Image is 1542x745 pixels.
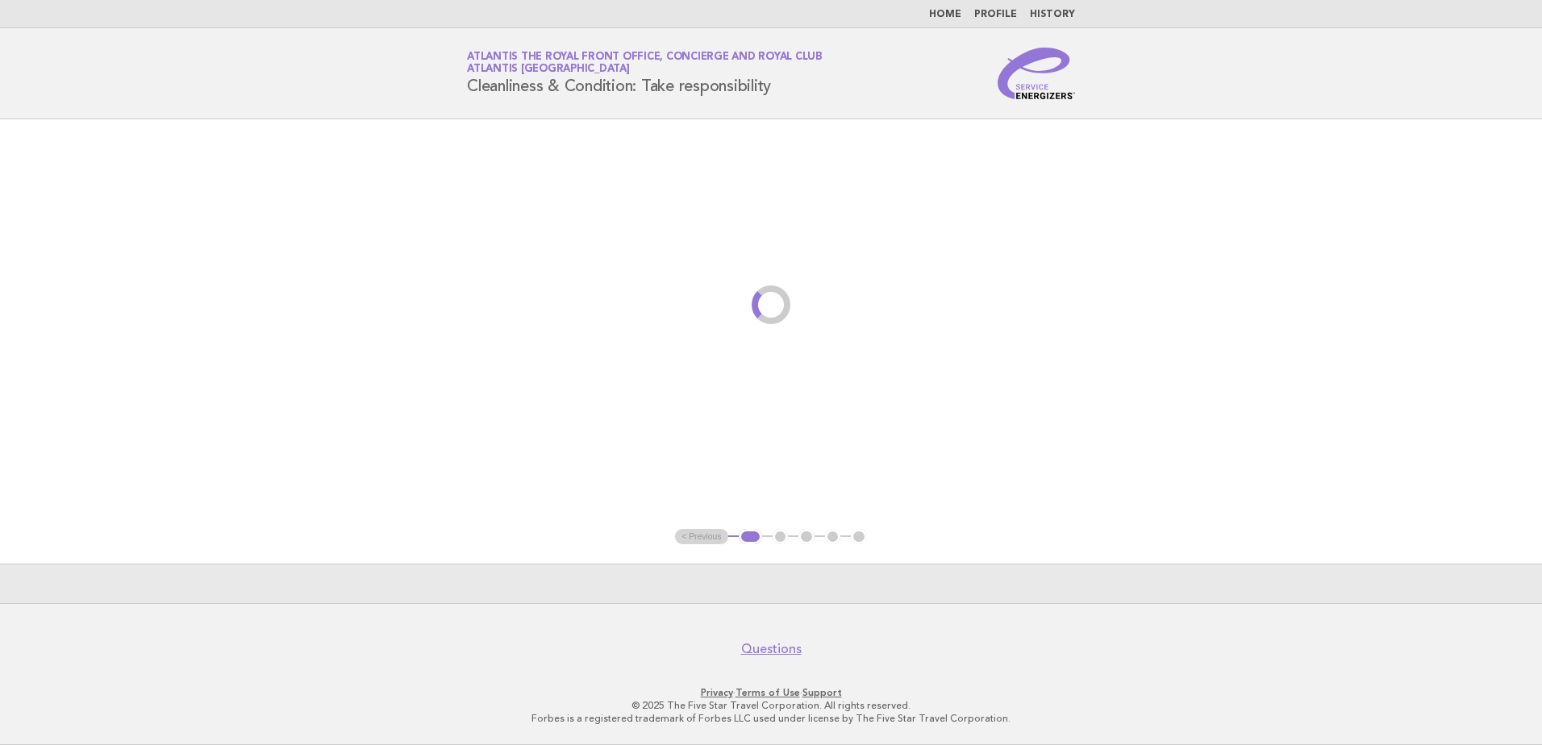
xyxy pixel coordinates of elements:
[467,52,823,94] h1: Cleanliness & Condition: Take responsibility
[929,10,961,19] a: Home
[736,687,800,698] a: Terms of Use
[741,641,802,657] a: Questions
[802,687,842,698] a: Support
[998,48,1075,99] img: Service Energizers
[467,52,823,74] a: Atlantis The Royal Front Office, Concierge and Royal ClubAtlantis [GEOGRAPHIC_DATA]
[277,712,1265,725] p: Forbes is a registered trademark of Forbes LLC used under license by The Five Star Travel Corpora...
[277,699,1265,712] p: © 2025 The Five Star Travel Corporation. All rights reserved.
[701,687,733,698] a: Privacy
[467,65,630,75] span: Atlantis [GEOGRAPHIC_DATA]
[974,10,1017,19] a: Profile
[1030,10,1075,19] a: History
[277,686,1265,699] p: · ·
